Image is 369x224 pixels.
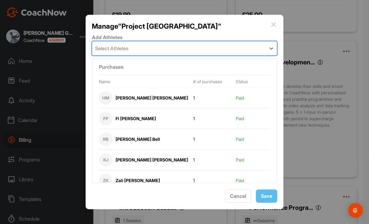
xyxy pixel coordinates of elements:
[99,59,270,75] label: Purchases
[193,157,236,162] div: 1
[116,96,188,100] div: [PERSON_NAME] [PERSON_NAME]
[99,91,112,105] div: HM
[261,193,272,199] span: Save
[99,132,112,146] div: RB
[236,116,261,121] div: Paid
[193,116,236,121] div: 1
[99,78,193,85] div: Name
[99,174,112,187] div: ZK
[92,34,122,40] label: Add Athletes
[193,178,236,183] div: 1
[116,178,160,183] div: Zali [PERSON_NAME]
[348,203,363,218] div: Open Intercom Messenger
[92,21,221,31] h2: Manage " Project [GEOGRAPHIC_DATA] "
[236,78,270,85] div: Status
[270,21,277,28] img: close
[99,153,112,167] div: KJ
[225,189,251,203] button: Cancel
[236,178,261,183] div: Paid
[236,96,261,100] div: Paid
[95,45,129,52] div: Select Athletes
[236,137,261,142] div: Paid
[230,193,246,199] span: Cancel
[236,157,261,162] div: Paid
[116,116,156,121] div: Fi [PERSON_NAME]
[193,96,236,100] div: 1
[116,157,188,162] div: [PERSON_NAME] [PERSON_NAME]
[256,189,277,203] button: Save
[193,137,236,142] div: 1
[193,78,236,85] div: # of purchases
[99,112,112,125] div: FP
[116,137,160,142] div: [PERSON_NAME] Bell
